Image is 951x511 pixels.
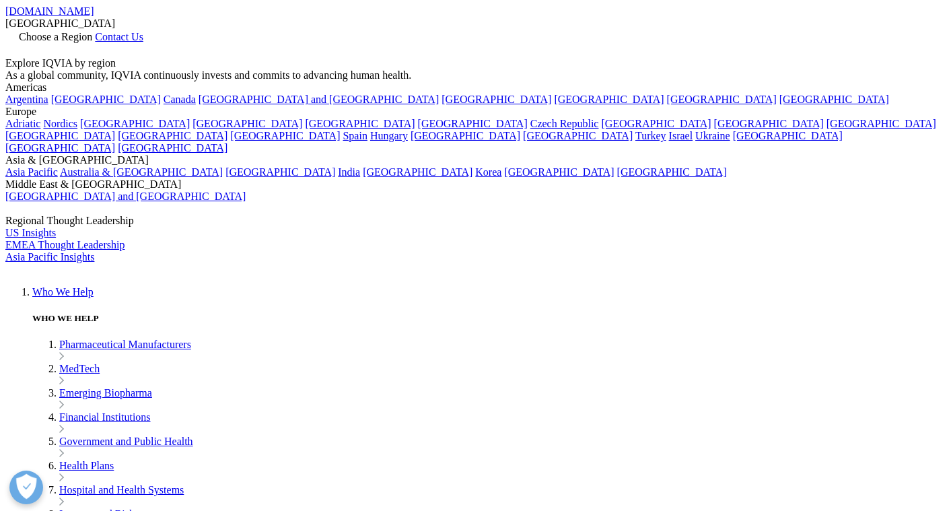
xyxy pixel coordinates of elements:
[695,130,730,141] a: Ukraine
[5,154,946,166] div: Asia & [GEOGRAPHIC_DATA]
[199,94,439,105] a: [GEOGRAPHIC_DATA] and [GEOGRAPHIC_DATA]
[80,118,190,129] a: [GEOGRAPHIC_DATA]
[5,239,125,250] a: EMEA Thought Leadership
[504,166,614,178] a: [GEOGRAPHIC_DATA]
[779,94,889,105] a: [GEOGRAPHIC_DATA]
[59,460,114,471] a: Health Plans
[5,227,56,238] a: US Insights
[5,130,115,141] a: [GEOGRAPHIC_DATA]
[19,31,92,42] span: Choose a Region
[635,130,666,141] a: Turkey
[59,436,193,447] a: Government and Public Health
[5,251,94,263] a: Asia Pacific Insights
[5,191,246,202] a: [GEOGRAPHIC_DATA] and [GEOGRAPHIC_DATA]
[714,118,824,129] a: [GEOGRAPHIC_DATA]
[669,130,693,141] a: Israel
[554,94,664,105] a: [GEOGRAPHIC_DATA]
[733,130,843,141] a: [GEOGRAPHIC_DATA]
[5,118,40,129] a: Adriatic
[192,118,302,129] a: [GEOGRAPHIC_DATA]
[164,94,196,105] a: Canada
[5,94,48,105] a: Argentina
[5,57,946,69] div: Explore IQVIA by region
[338,166,360,178] a: India
[59,484,184,496] a: Hospital and Health Systems
[32,313,946,324] h5: WHO WE HELP
[530,118,599,129] a: Czech Republic
[343,130,367,141] a: Spain
[5,18,946,30] div: [GEOGRAPHIC_DATA]
[667,94,777,105] a: [GEOGRAPHIC_DATA]
[617,166,727,178] a: [GEOGRAPHIC_DATA]
[9,471,43,504] button: Open Preferences
[370,130,408,141] a: Hungary
[43,118,77,129] a: Nordics
[59,363,100,374] a: MedTech
[5,69,946,81] div: As a global community, IQVIA continuously invests and commits to advancing human health.
[5,178,946,191] div: Middle East & [GEOGRAPHIC_DATA]
[475,166,501,178] a: Korea
[59,339,191,350] a: Pharmaceutical Manufacturers
[5,81,946,94] div: Americas
[5,142,115,154] a: [GEOGRAPHIC_DATA]
[363,166,472,178] a: [GEOGRAPHIC_DATA]
[5,166,58,178] a: Asia Pacific
[5,5,94,17] a: [DOMAIN_NAME]
[601,118,711,129] a: [GEOGRAPHIC_DATA]
[118,142,227,154] a: [GEOGRAPHIC_DATA]
[59,411,151,423] a: Financial Institutions
[442,94,551,105] a: [GEOGRAPHIC_DATA]
[60,166,223,178] a: Australia & [GEOGRAPHIC_DATA]
[51,94,161,105] a: [GEOGRAPHIC_DATA]
[411,130,520,141] a: [GEOGRAPHIC_DATA]
[418,118,528,129] a: [GEOGRAPHIC_DATA]
[523,130,633,141] a: [GEOGRAPHIC_DATA]
[32,286,94,298] a: Who We Help
[118,130,227,141] a: [GEOGRAPHIC_DATA]
[305,118,415,129] a: [GEOGRAPHIC_DATA]
[230,130,340,141] a: [GEOGRAPHIC_DATA]
[5,215,946,227] div: Regional Thought Leadership
[59,387,152,399] a: Emerging Biopharma
[95,31,143,42] a: Contact Us
[225,166,335,178] a: [GEOGRAPHIC_DATA]
[5,106,946,118] div: Europe
[826,118,936,129] a: [GEOGRAPHIC_DATA]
